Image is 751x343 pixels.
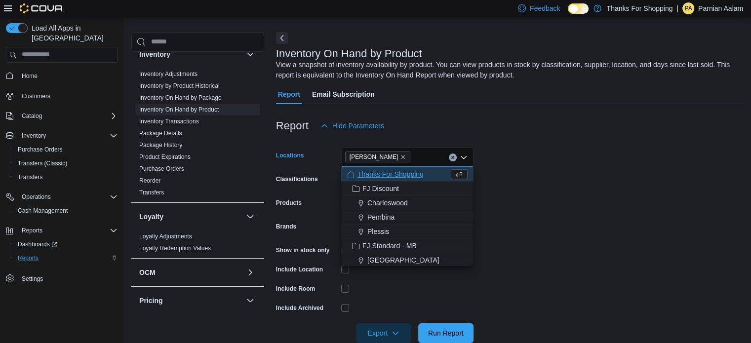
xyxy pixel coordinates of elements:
[22,132,46,140] span: Inventory
[18,225,46,236] button: Reports
[18,130,118,142] span: Inventory
[22,92,50,100] span: Customers
[139,267,242,277] button: OCM
[14,157,118,169] span: Transfers (Classic)
[682,2,694,14] div: Parnian Aalam
[139,165,184,173] span: Purchase Orders
[244,295,256,306] button: Pricing
[428,328,464,338] span: Run Report
[139,245,211,252] a: Loyalty Redemption Values
[18,254,39,262] span: Reports
[362,241,417,251] span: FJ Standard - MB
[276,120,309,132] h3: Report
[10,156,121,170] button: Transfers (Classic)
[530,3,560,13] span: Feedback
[418,323,474,343] button: Run Report
[139,267,156,277] h3: OCM
[139,296,162,305] h3: Pricing
[18,70,41,82] a: Home
[14,252,118,264] span: Reports
[139,212,242,222] button: Loyalty
[14,144,67,155] a: Purchase Orders
[10,204,121,218] button: Cash Management
[139,94,222,101] a: Inventory On Hand by Package
[14,157,71,169] a: Transfers (Classic)
[276,246,330,254] label: Show in stock only
[276,175,318,183] label: Classifications
[341,196,474,210] button: Charleswood
[139,49,242,59] button: Inventory
[18,272,118,284] span: Settings
[131,68,264,202] div: Inventory
[139,106,219,114] span: Inventory On Hand by Product
[14,205,118,217] span: Cash Management
[139,153,191,161] span: Product Expirations
[2,69,121,83] button: Home
[18,207,68,215] span: Cash Management
[139,189,164,196] a: Transfers
[568,3,589,14] input: Dark Mode
[22,227,42,234] span: Reports
[276,152,304,159] label: Locations
[28,23,118,43] span: Load All Apps in [GEOGRAPHIC_DATA]
[367,212,395,222] span: Pembina
[139,177,160,184] a: Reorder
[139,244,211,252] span: Loyalty Redemption Values
[276,266,323,273] label: Include Location
[20,3,64,13] img: Cova
[139,82,220,90] span: Inventory by Product Historical
[131,230,264,258] div: Loyalty
[139,296,242,305] button: Pricing
[18,225,118,236] span: Reports
[345,152,411,162] span: Henderson
[139,117,199,125] span: Inventory Transactions
[18,90,118,102] span: Customers
[362,323,405,343] span: Export
[14,171,118,183] span: Transfers
[139,130,182,137] a: Package Details
[698,2,743,14] p: Parnian Aalam
[18,191,55,203] button: Operations
[22,193,51,201] span: Operations
[276,304,323,312] label: Include Archived
[139,141,182,149] span: Package History
[18,146,63,153] span: Purchase Orders
[2,190,121,204] button: Operations
[332,121,384,131] span: Hide Parameters
[139,177,160,185] span: Reorder
[139,232,192,240] span: Loyalty Adjustments
[14,144,118,155] span: Purchase Orders
[139,233,192,240] a: Loyalty Adjustments
[2,129,121,143] button: Inventory
[14,205,72,217] a: Cash Management
[22,72,38,80] span: Home
[276,60,738,80] div: View a snapshot of inventory availability by product. You can view products in stock by classific...
[139,129,182,137] span: Package Details
[400,154,406,160] button: Remove Henderson from selection in this group
[460,153,468,161] button: Close list of options
[367,198,408,208] span: Charleswood
[6,65,118,311] nav: Complex example
[350,152,398,162] span: [PERSON_NAME]
[139,71,198,77] a: Inventory Adjustments
[139,82,220,89] a: Inventory by Product Historical
[341,225,474,239] button: Plessis
[139,153,191,160] a: Product Expirations
[341,210,474,225] button: Pembina
[18,273,47,285] a: Settings
[139,189,164,196] span: Transfers
[139,142,182,149] a: Package History
[14,171,46,183] a: Transfers
[139,70,198,78] span: Inventory Adjustments
[14,238,61,250] a: Dashboards
[276,223,296,230] label: Brands
[139,165,184,172] a: Purchase Orders
[341,253,474,267] button: [GEOGRAPHIC_DATA]
[276,199,302,207] label: Products
[22,112,42,120] span: Catalog
[2,109,121,123] button: Catalog
[18,173,42,181] span: Transfers
[341,167,474,182] button: Thanks For Shopping
[10,251,121,265] button: Reports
